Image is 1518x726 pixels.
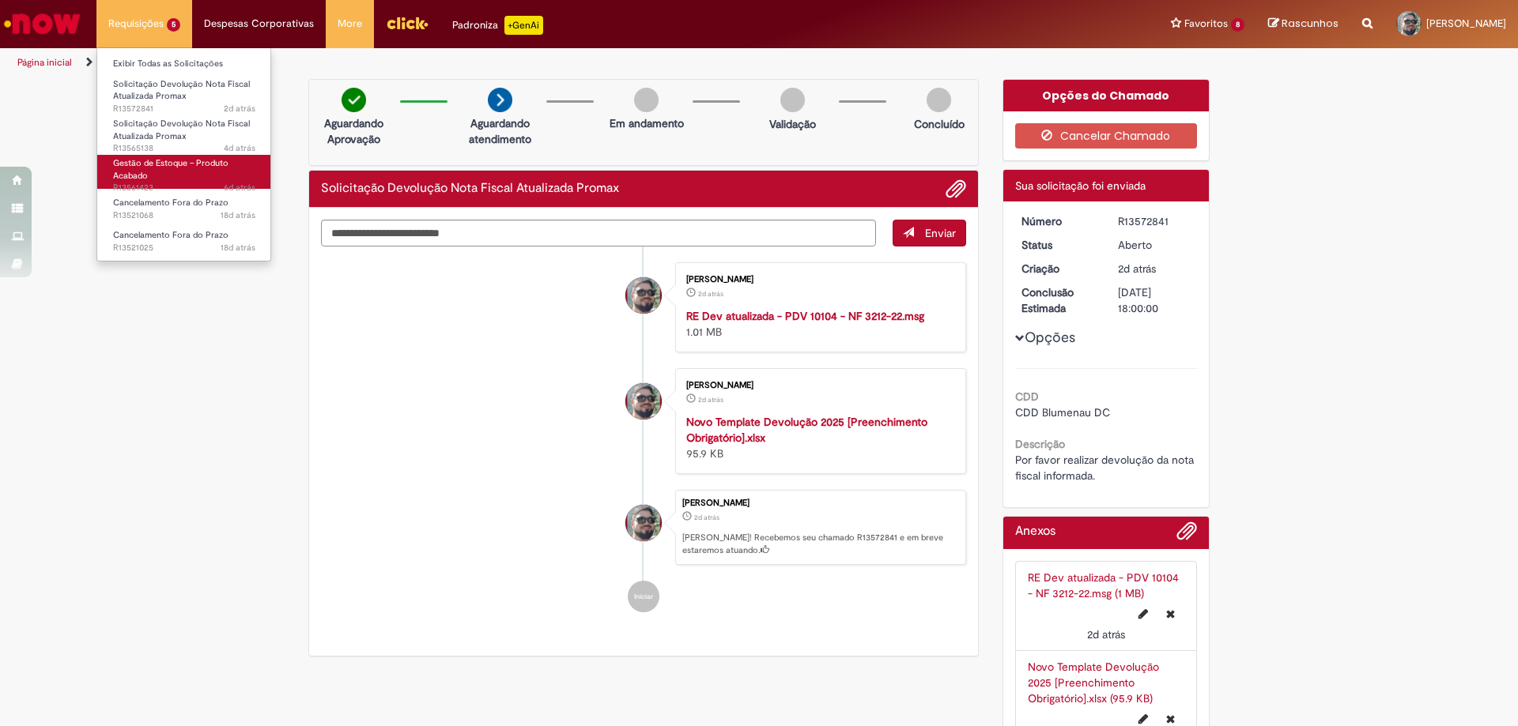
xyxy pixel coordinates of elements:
dt: Número [1010,213,1107,229]
a: RE Dev atualizada - PDV 10104 - NF 3212-22.msg [686,309,924,323]
img: check-circle-green.png [342,88,366,112]
ul: Requisições [96,47,271,261]
a: Aberto R13565138 : Solicitação Devolução Nota Fiscal Atualizada Promax [97,115,271,149]
span: Solicitação Devolução Nota Fiscal Atualizada Promax [113,78,250,103]
img: ServiceNow [2,8,83,39]
a: Novo Template Devolução 2025 [Preenchimento Obrigatório].xlsx (95.9 KB) [1028,660,1159,705]
a: RE Dev atualizada - PDV 10104 - NF 3212-22.msg (1 MB) [1028,570,1179,600]
div: 27/09/2025 10:52:49 [1118,261,1191,276]
img: arrow-next.png [488,88,512,112]
div: Igor De Almeida [625,383,662,419]
p: Validação [769,116,816,132]
a: Aberto R13521025 : Cancelamento Fora do Prazo [97,227,271,256]
b: Descrição [1015,437,1065,451]
span: R13521068 [113,209,255,222]
span: 8 [1231,18,1244,32]
ul: Trilhas de página [12,48,1000,77]
div: 95.9 KB [686,414,950,461]
button: Cancelar Chamado [1015,123,1198,149]
div: Igor De Almeida [625,505,662,541]
span: 18d atrás [221,242,255,254]
h2: Anexos [1015,525,1055,539]
button: Adicionar anexos [946,179,966,199]
span: 2d atrás [698,289,723,299]
span: 2d atrás [224,103,255,115]
span: R13572841 [113,103,255,115]
time: 25/09/2025 08:35:17 [224,142,255,154]
span: Gestão de Estoque – Produto Acabado [113,157,228,182]
time: 27/09/2025 10:52:44 [1087,627,1125,641]
dt: Conclusão Estimada [1010,284,1107,316]
span: More [338,16,362,32]
textarea: Digite sua mensagem aqui... [321,220,876,246]
dt: Criação [1010,261,1107,276]
a: Aberto R13521068 : Cancelamento Fora do Prazo [97,194,271,224]
span: Solicitação Devolução Nota Fiscal Atualizada Promax [113,118,250,142]
span: CDD Blumenau DC [1015,405,1110,419]
li: Igor De Almeida [321,490,966,566]
a: Exibir Todas as Solicitações [97,55,271,73]
span: Despesas Corporativas [204,16,314,32]
span: 18d atrás [221,209,255,221]
a: Aberto R13561423 : Gestão de Estoque – Produto Acabado [97,155,271,189]
time: 27/09/2025 10:52:49 [694,513,719,522]
span: 4d atrás [224,142,255,154]
img: img-circle-grey.png [780,88,805,112]
button: Enviar [893,220,966,246]
div: [PERSON_NAME] [682,498,957,508]
span: Rascunhos [1282,16,1339,31]
time: 11/09/2025 10:52:52 [221,242,255,254]
img: img-circle-grey.png [634,88,659,112]
div: 1.01 MB [686,308,950,340]
time: 24/09/2025 08:07:56 [224,182,255,194]
span: Requisições [108,16,164,32]
button: Editar nome de arquivo RE Dev atualizada - PDV 10104 - NF 3212-22.msg [1129,601,1157,626]
span: Enviar [925,226,956,240]
a: Novo Template Devolução 2025 [Preenchimento Obrigatório].xlsx [686,415,927,445]
div: [PERSON_NAME] [686,275,950,284]
div: R13572841 [1118,213,1191,229]
button: Adicionar anexos [1176,521,1197,549]
div: Igor De Almeida [625,277,662,314]
div: Padroniza [452,16,543,35]
p: Aguardando atendimento [462,115,538,147]
ul: Histórico de tíquete [321,246,966,629]
span: Cancelamento Fora do Prazo [113,197,228,209]
a: Rascunhos [1268,17,1339,32]
p: Em andamento [610,115,684,131]
span: 5 [167,18,180,32]
span: Cancelamento Fora do Prazo [113,229,228,241]
span: R13565138 [113,142,255,155]
img: click_logo_yellow_360x200.png [386,11,429,35]
span: R13561423 [113,182,255,194]
a: Aberto R13572841 : Solicitação Devolução Nota Fiscal Atualizada Promax [97,76,271,110]
div: [PERSON_NAME] [686,381,950,390]
div: [DATE] 18:00:00 [1118,284,1191,316]
button: Excluir RE Dev atualizada - PDV 10104 - NF 3212-22.msg [1157,601,1184,626]
dt: Status [1010,237,1107,253]
a: Página inicial [17,56,72,69]
time: 27/09/2025 10:52:50 [224,103,255,115]
h2: Solicitação Devolução Nota Fiscal Atualizada Promax Histórico de tíquete [321,182,619,196]
time: 27/09/2025 10:52:34 [698,395,723,404]
span: Favoritos [1184,16,1228,32]
span: Por favor realizar devolução da nota fiscal informada. [1015,453,1197,483]
div: Opções do Chamado [1003,80,1210,111]
p: Concluído [914,116,965,132]
span: 2d atrás [1087,627,1125,641]
span: R13521025 [113,242,255,254]
b: CDD [1015,389,1039,404]
time: 27/09/2025 10:52:44 [698,289,723,299]
p: Aguardando Aprovação [315,115,392,147]
p: +GenAi [504,16,543,35]
time: 27/09/2025 10:52:49 [1118,261,1156,276]
span: 6d atrás [224,182,255,194]
span: 2d atrás [698,395,723,404]
span: 2d atrás [1118,261,1156,276]
img: img-circle-grey.png [927,88,951,112]
span: Sua solicitação foi enviada [1015,179,1146,193]
span: [PERSON_NAME] [1426,17,1506,30]
div: Aberto [1118,237,1191,253]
